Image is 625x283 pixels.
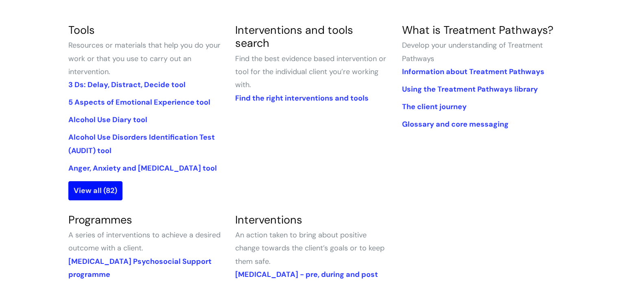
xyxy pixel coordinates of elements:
a: Find the right interventions and tools [235,93,369,103]
span: An action taken to bring about positive change towards the client’s goals or to keep them safe. [235,230,385,266]
a: Information about Treatment Pathways [402,67,544,77]
span: Find the best evidence based intervention or tool for the individual client you’re working with. [235,54,386,90]
a: Alcohol Use Diary tool [68,115,147,125]
a: 5 Aspects of Emotional Experience tool [68,97,210,107]
a: Tools [68,23,95,37]
a: What is Treatment Pathways? [402,23,553,37]
a: The client journey [402,102,467,112]
span: A series of interventions to achieve a desired outcome with a client. [68,230,221,253]
span: Develop your understanding of Treatment Pathways [402,40,543,63]
a: Alcohol Use Disorders Identification Test (AUDIT) tool [68,132,215,155]
a: Using the Treatment Pathways library [402,84,538,94]
a: Programmes [68,213,132,227]
a: [MEDICAL_DATA] Psychosocial Support programme [68,257,212,279]
a: Anger, Anxiety and [MEDICAL_DATA] tool [68,163,217,173]
a: Glossary and core messaging [402,119,509,129]
a: View all (82) [68,181,122,200]
a: Interventions [235,213,302,227]
a: Interventions and tools search [235,23,353,50]
span: Resources or materials that help you do your work or that you use to carry out an intervention. [68,40,221,77]
a: 3 Ds: Delay, Distract, Decide tool [68,80,186,90]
